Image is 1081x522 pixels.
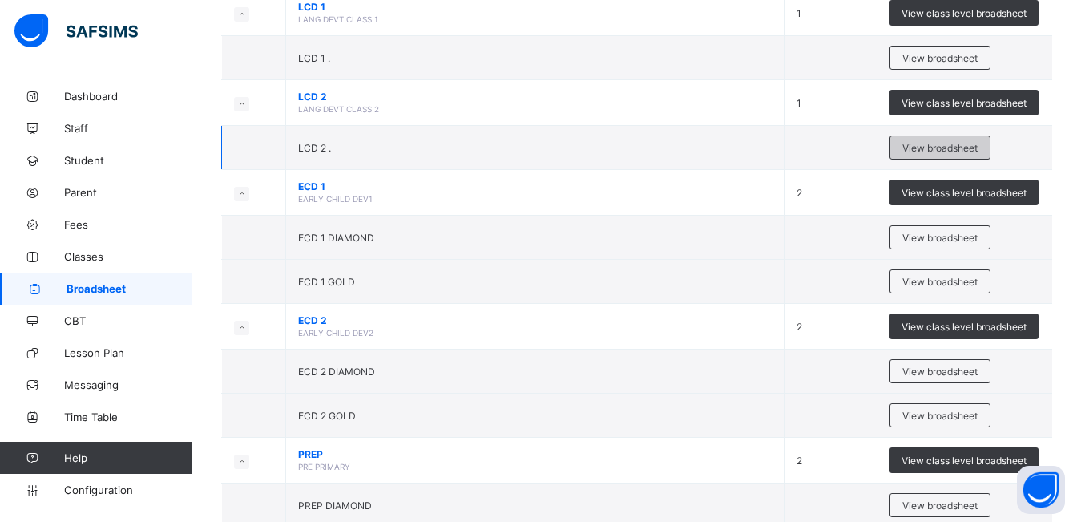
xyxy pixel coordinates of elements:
[889,493,990,505] a: View broadsheet
[902,410,978,422] span: View broadsheet
[298,180,772,192] span: ECD 1
[298,232,374,244] span: ECD 1 DIAMOND
[298,1,772,13] span: LCD 1
[797,455,802,467] span: 2
[889,447,1039,459] a: View class level broadsheet
[64,484,192,496] span: Configuration
[64,186,192,199] span: Parent
[298,194,373,204] span: EARLY CHILD DEV1
[889,403,990,415] a: View broadsheet
[298,462,350,471] span: PRE PRIMARY
[14,14,138,48] img: safsims
[64,218,192,231] span: Fees
[64,314,192,327] span: CBT
[902,276,978,288] span: View broadsheet
[889,314,1039,326] a: View class level broadsheet
[797,187,802,199] span: 2
[64,122,192,135] span: Staff
[797,321,802,333] span: 2
[797,97,801,109] span: 1
[902,455,1027,467] span: View class level broadsheet
[64,154,192,167] span: Student
[902,321,1027,333] span: View class level broadsheet
[889,46,990,58] a: View broadsheet
[902,232,978,244] span: View broadsheet
[902,7,1027,19] span: View class level broadsheet
[298,500,372,512] span: PREP DIAMOND
[889,225,990,237] a: View broadsheet
[902,187,1027,199] span: View class level broadsheet
[298,448,772,460] span: PREP
[64,451,192,464] span: Help
[1017,466,1065,514] button: Open asap
[889,269,990,281] a: View broadsheet
[902,97,1027,109] span: View class level broadsheet
[298,314,772,326] span: ECD 2
[902,52,978,64] span: View broadsheet
[902,366,978,378] span: View broadsheet
[797,7,801,19] span: 1
[64,346,192,359] span: Lesson Plan
[889,90,1039,102] a: View class level broadsheet
[298,91,772,103] span: LCD 2
[298,142,331,154] span: LCD 2 .
[298,366,375,378] span: ECD 2 DIAMOND
[67,282,192,295] span: Broadsheet
[902,500,978,512] span: View broadsheet
[64,90,192,103] span: Dashboard
[298,52,330,64] span: LCD 1 .
[298,410,356,422] span: ECD 2 GOLD
[889,359,990,371] a: View broadsheet
[64,250,192,263] span: Classes
[889,136,990,148] a: View broadsheet
[298,14,378,24] span: LANG DEVT CLASS 1
[64,411,192,423] span: Time Table
[889,180,1039,192] a: View class level broadsheet
[298,104,379,114] span: LANG DEVT CLASS 2
[298,328,373,338] span: EARLY CHILD DEV2
[902,142,978,154] span: View broadsheet
[298,276,355,288] span: ECD 1 GOLD
[64,378,192,391] span: Messaging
